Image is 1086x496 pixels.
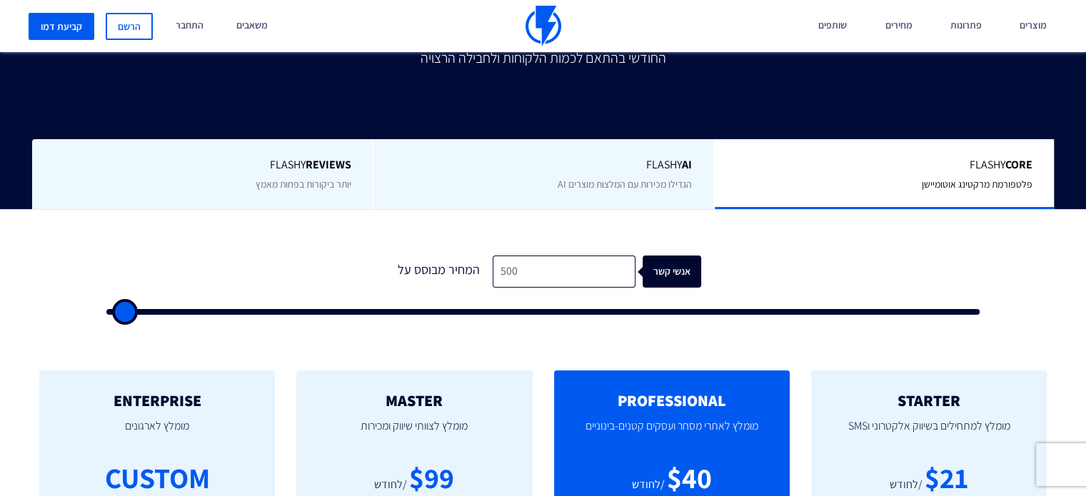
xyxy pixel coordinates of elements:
[106,13,153,40] a: הרשם
[305,157,351,172] b: REVIEWS
[575,392,768,409] h2: PROFESSIONAL
[922,178,1032,191] span: פלטפורמת מרקטינג אוטומיישן
[833,392,1025,409] h2: STARTER
[61,409,253,457] p: מומלץ לארגונים
[374,477,407,493] div: /לחודש
[386,255,493,288] div: המחיר מבוסס על
[736,157,1032,173] span: Flashy
[655,255,714,288] div: אנשי קשר
[575,409,768,457] p: מומלץ לאתרי מסחר ועסקים קטנים-בינוניים
[558,178,692,191] span: הגדילו מכירות עם המלצות מוצרים AI
[833,409,1025,457] p: מומלץ למתחילים בשיווק אלקטרוני וSMS
[318,392,511,409] h2: MASTER
[54,157,351,173] span: Flashy
[29,13,94,40] a: קביעת דמו
[632,477,665,493] div: /לחודש
[318,409,511,457] p: מומלץ לצוותי שיווק ומכירות
[395,157,691,173] span: Flashy
[1005,157,1032,172] b: Core
[255,178,351,191] span: יותר ביקורות בפחות מאמץ
[890,477,922,493] div: /לחודש
[682,157,692,172] b: AI
[61,392,253,409] h2: ENTERPRISE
